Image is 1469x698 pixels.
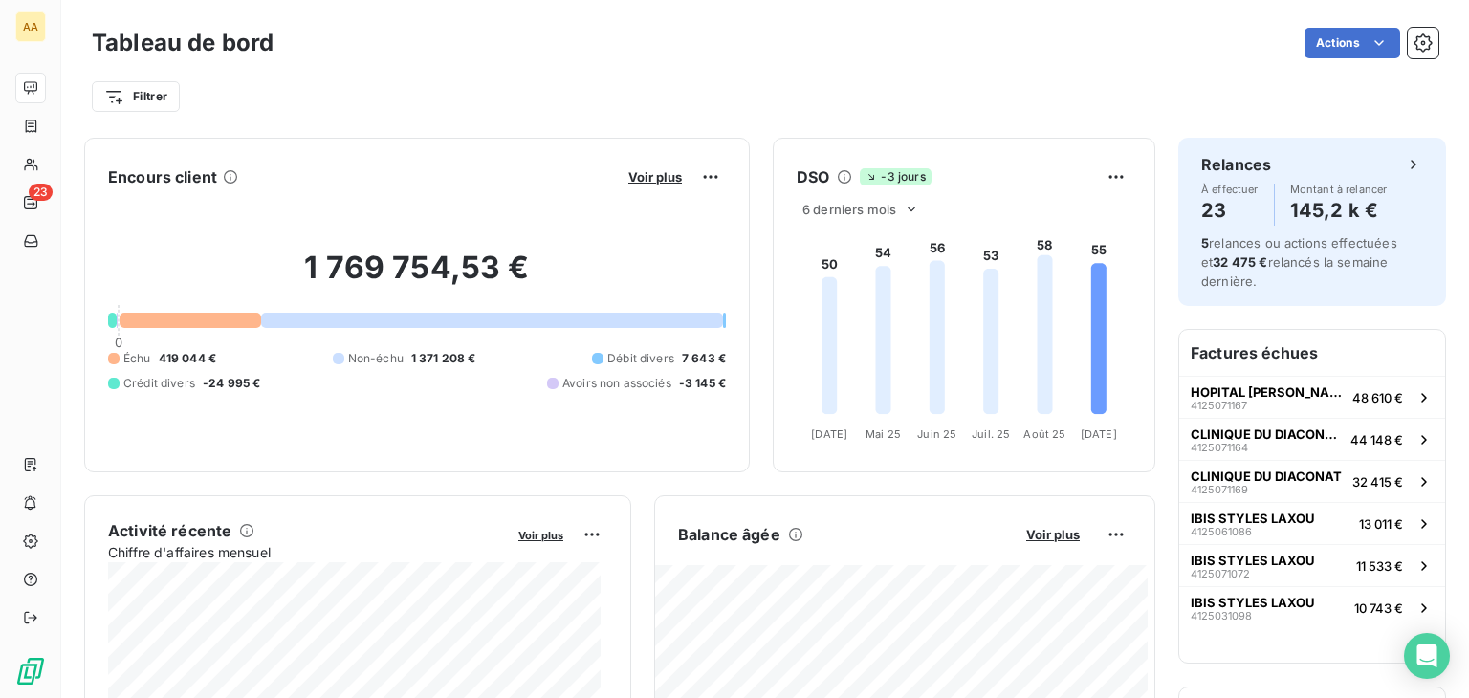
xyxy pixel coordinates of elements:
[1213,254,1267,270] span: 32 475 €
[92,81,180,112] button: Filtrer
[1179,544,1445,586] button: IBIS STYLES LAXOU412507107211 533 €
[1191,553,1315,568] span: IBIS STYLES LAXOU
[1290,184,1388,195] span: Montant à relancer
[917,427,956,441] tspan: Juin 25
[1179,460,1445,502] button: CLINIQUE DU DIACONAT412507116932 415 €
[203,375,260,392] span: -24 995 €
[678,523,780,546] h6: Balance âgée
[1191,442,1248,453] span: 4125071164
[108,249,726,306] h2: 1 769 754,53 €
[1191,595,1315,610] span: IBIS STYLES LAXOU
[1191,384,1345,400] span: HOPITAL [PERSON_NAME]
[513,526,569,543] button: Voir plus
[159,350,216,367] span: 419 044 €
[1191,484,1248,495] span: 4125071169
[1359,516,1403,532] span: 13 011 €
[15,656,46,687] img: Logo LeanPay
[1404,633,1450,679] div: Open Intercom Messenger
[29,184,53,201] span: 23
[1201,235,1209,251] span: 5
[1305,28,1400,58] button: Actions
[1201,235,1397,289] span: relances ou actions effectuées et relancés la semaine dernière.
[115,335,122,350] span: 0
[108,519,231,542] h6: Activité récente
[623,168,688,185] button: Voir plus
[1191,400,1247,411] span: 4125071167
[1352,474,1403,490] span: 32 415 €
[411,350,476,367] span: 1 371 208 €
[1350,432,1403,447] span: 44 148 €
[1179,376,1445,418] button: HOPITAL [PERSON_NAME]412507116748 610 €
[866,427,901,441] tspan: Mai 25
[1191,511,1315,526] span: IBIS STYLES LAXOU
[1179,330,1445,376] h6: Factures échues
[811,427,847,441] tspan: [DATE]
[1191,610,1252,622] span: 4125031098
[1191,469,1342,484] span: CLINIQUE DU DIACONAT
[802,202,896,217] span: 6 derniers mois
[518,529,563,542] span: Voir plus
[860,168,931,185] span: -3 jours
[348,350,404,367] span: Non-échu
[1201,195,1259,226] h4: 23
[1191,426,1343,442] span: CLINIQUE DU DIACONAT FONDERIE
[628,169,682,185] span: Voir plus
[797,165,829,188] h6: DSO
[123,350,151,367] span: Échu
[972,427,1010,441] tspan: Juil. 25
[1356,558,1403,574] span: 11 533 €
[1020,526,1085,543] button: Voir plus
[1352,390,1403,405] span: 48 610 €
[682,350,726,367] span: 7 643 €
[1191,568,1250,579] span: 4125071072
[1081,427,1117,441] tspan: [DATE]
[1179,418,1445,460] button: CLINIQUE DU DIACONAT FONDERIE412507116444 148 €
[123,375,195,392] span: Crédit divers
[1179,586,1445,628] button: IBIS STYLES LAXOU412503109810 743 €
[108,165,217,188] h6: Encours client
[92,26,274,60] h3: Tableau de bord
[679,375,726,392] span: -3 145 €
[1354,600,1403,616] span: 10 743 €
[1023,427,1065,441] tspan: Août 25
[1026,527,1080,542] span: Voir plus
[1290,195,1388,226] h4: 145,2 k €
[1179,502,1445,544] button: IBIS STYLES LAXOU412506108613 011 €
[562,375,671,392] span: Avoirs non associés
[1191,526,1252,537] span: 4125061086
[15,11,46,42] div: AA
[607,350,674,367] span: Débit divers
[108,542,505,562] span: Chiffre d'affaires mensuel
[1201,153,1271,176] h6: Relances
[1201,184,1259,195] span: À effectuer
